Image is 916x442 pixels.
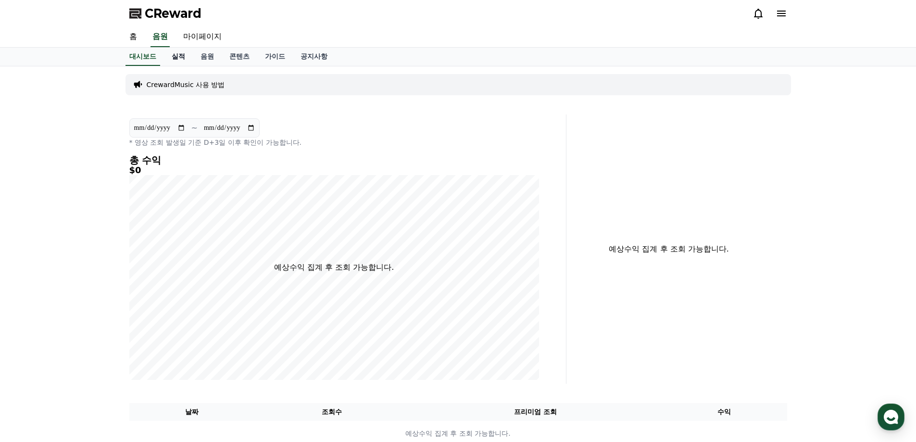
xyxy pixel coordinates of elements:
[147,80,225,89] a: CrewardMusic 사용 방법
[129,155,539,165] h4: 총 수익
[129,403,255,421] th: 날짜
[63,305,124,329] a: 대화
[191,122,198,134] p: ~
[30,319,36,327] span: 홈
[3,305,63,329] a: 홈
[193,48,222,66] a: 음원
[122,27,145,47] a: 홈
[130,429,787,439] p: 예상수익 집계 후 조회 가능합니다.
[149,319,160,327] span: 설정
[125,48,160,66] a: 대시보드
[222,48,257,66] a: 콘텐츠
[164,48,193,66] a: 실적
[124,305,185,329] a: 설정
[293,48,335,66] a: 공지사항
[574,243,764,255] p: 예상수익 집계 후 조회 가능합니다.
[129,165,539,175] h5: $0
[176,27,229,47] a: 마이페이지
[254,403,409,421] th: 조회수
[257,48,293,66] a: 가이드
[409,403,662,421] th: 프리미엄 조회
[129,6,201,21] a: CReward
[274,262,394,273] p: 예상수익 집계 후 조회 가능합니다.
[88,320,100,328] span: 대화
[662,403,787,421] th: 수익
[145,6,201,21] span: CReward
[151,27,170,47] a: 음원
[129,138,539,147] p: * 영상 조회 발생일 기준 D+3일 이후 확인이 가능합니다.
